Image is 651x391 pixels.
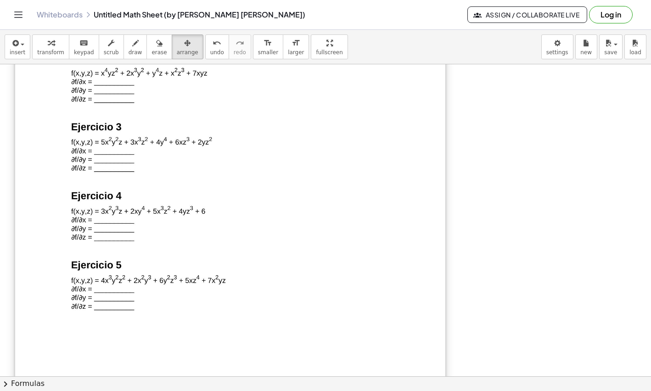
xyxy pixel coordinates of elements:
i: keyboard [79,38,88,49]
button: new [575,34,597,59]
button: Toggle navigation [11,7,26,22]
span: redo [234,49,246,56]
button: arrange [172,34,203,59]
span: save [604,49,617,56]
span: larger [288,49,304,56]
button: format_sizesmaller [253,34,283,59]
button: erase [146,34,172,59]
button: Log in [589,6,633,23]
span: smaller [258,49,278,56]
i: format_size [264,38,272,49]
span: keypad [74,49,94,56]
button: insert [5,34,30,59]
a: Whiteboards [37,10,83,19]
span: insert [10,49,25,56]
button: Assign / Collaborate Live [467,6,587,23]
button: redoredo [229,34,251,59]
button: draw [123,34,147,59]
span: fullscreen [316,49,342,56]
i: format_size [292,38,300,49]
button: load [624,34,646,59]
button: undoundo [205,34,229,59]
button: format_sizelarger [283,34,309,59]
span: transform [37,49,64,56]
i: undo [213,38,221,49]
span: erase [152,49,167,56]
span: Assign / Collaborate Live [475,11,579,19]
button: transform [32,34,69,59]
button: fullscreen [311,34,348,59]
button: settings [541,34,573,59]
span: draw [129,49,142,56]
span: settings [546,49,568,56]
button: keyboardkeypad [69,34,99,59]
i: redo [236,38,244,49]
span: arrange [177,49,198,56]
span: undo [210,49,224,56]
button: save [599,34,623,59]
button: scrub [99,34,124,59]
span: scrub [104,49,119,56]
span: load [629,49,641,56]
span: new [580,49,592,56]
